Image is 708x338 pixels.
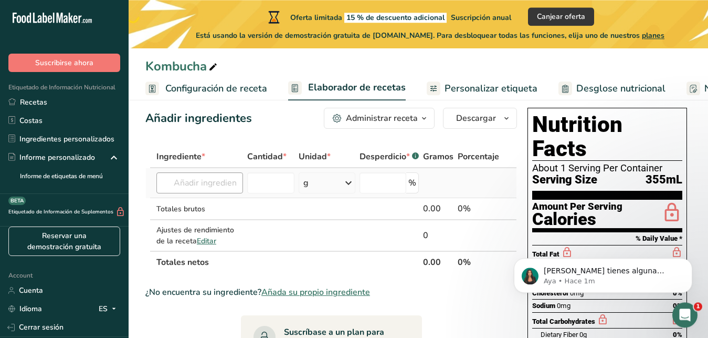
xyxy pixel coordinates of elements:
button: Descargar [443,108,517,129]
span: Gramos [423,150,453,163]
div: Oferta limitada [266,11,511,23]
a: Reservar una demostración gratuita [8,227,120,256]
button: Administrar receta [324,108,435,129]
span: Personalizar etiqueta [445,81,537,96]
span: Serving Size [532,173,597,187]
span: planes [642,30,664,40]
a: Personalizar etiqueta [427,77,537,100]
iframe: Intercom notifications mensaje [498,236,708,310]
span: 15 % de descuento adicional [344,13,447,23]
div: Calories [532,212,622,227]
span: Está usando la versión de demostración gratuita de [DOMAIN_NAME]. Para desbloquear todas las func... [196,30,664,41]
div: Totales brutos [156,203,243,214]
div: ES [99,303,120,315]
div: Amount Per Serving [532,202,622,212]
th: 0.00 [421,251,456,273]
span: Configuración de receta [165,81,267,96]
span: Total Carbohydrates [532,317,595,325]
div: Añadir ingredientes [145,110,252,127]
div: 0.00 [423,202,453,215]
span: Añada su propio ingrediente [261,286,370,299]
div: g [303,177,309,189]
th: Totales netos [154,251,421,273]
span: Descargar [456,112,496,125]
div: 0% [458,202,499,215]
a: Configuración de receta [145,77,267,100]
span: Editar [197,236,216,246]
div: About 1 Serving Per Container [532,163,682,173]
span: Ingrediente [156,150,205,163]
a: Idioma [8,300,42,318]
span: Desglose nutricional [576,81,665,96]
a: Desglose nutricional [558,77,665,100]
div: Ajustes de rendimiento de la receta [156,224,243,247]
span: Suscripción anual [451,13,511,23]
iframe: Intercom live chat [672,302,698,327]
span: Elaborador de recetas [308,80,406,95]
input: Añadir ingrediente [156,172,243,193]
th: 0% [456,251,501,273]
button: Canjear oferta [528,7,594,26]
div: Informe personalizado [8,152,95,163]
span: Canjear oferta [537,11,585,22]
span: Cantidad [247,150,287,163]
span: Porcentaje [458,150,499,163]
div: Desperdicio [360,150,419,163]
section: % Daily Value * [532,232,682,245]
div: BETA [8,197,26,205]
span: 1 [694,302,702,311]
div: ¿No encuentra su ingrediente? [145,286,517,299]
button: Suscribirse ahora [8,54,120,72]
span: 355mL [646,173,682,187]
a: Elaborador de recetas [288,76,406,101]
div: 0 [423,229,453,242]
div: Administrar receta [346,112,418,125]
span: Suscribirse ahora [35,57,93,68]
div: Kombucha [145,57,219,76]
h1: Nutrition Facts [532,112,682,161]
span: Unidad [299,150,331,163]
